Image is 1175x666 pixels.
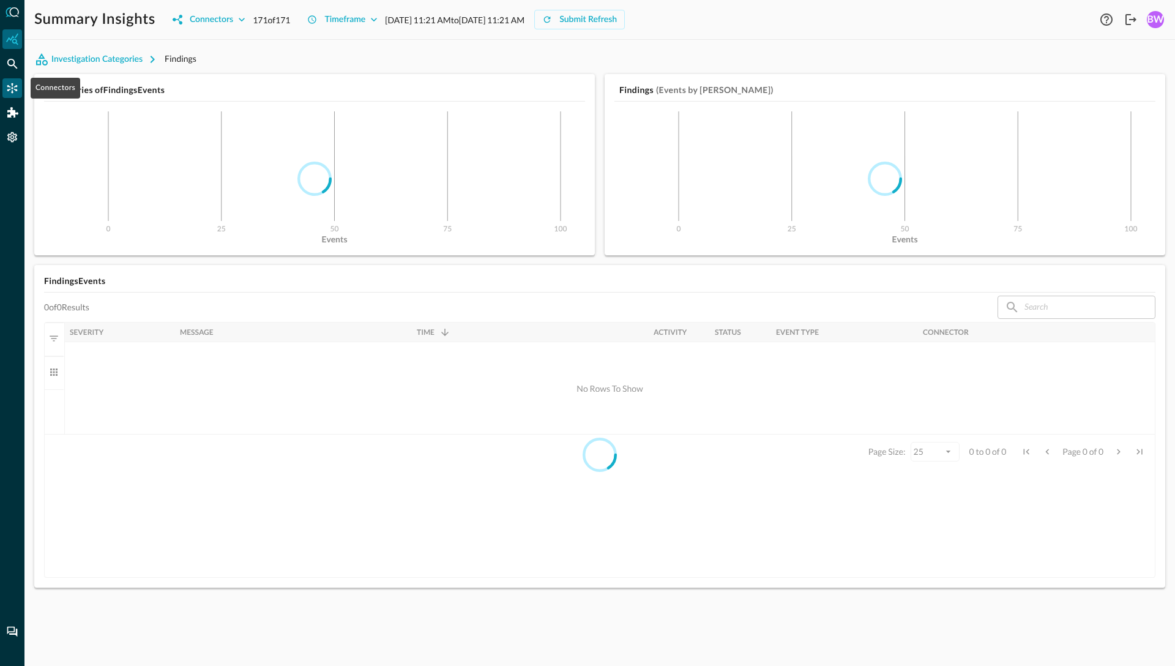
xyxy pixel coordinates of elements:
[165,10,253,29] button: Connectors
[534,10,625,29] button: Submit Refresh
[2,622,22,642] div: Chat
[1121,10,1141,29] button: Logout
[1097,10,1116,29] button: Help
[385,13,524,26] p: [DATE] 11:21 AM to [DATE] 11:21 AM
[2,78,22,98] div: Connectors
[2,54,22,73] div: Federated Search
[619,84,654,96] h5: Findings
[34,50,165,69] button: Investigation Categories
[49,84,585,96] h5: Categories of Findings Events
[2,127,22,147] div: Settings
[253,13,290,26] p: 171 of 171
[324,12,365,28] div: Timeframe
[2,29,22,49] div: Summary Insights
[1147,11,1164,28] div: BW
[559,12,617,28] div: Submit Refresh
[44,302,89,313] p: 0 of 0 Results
[190,12,233,28] div: Connectors
[656,84,774,96] h5: (Events by [PERSON_NAME])
[165,53,196,64] span: Findings
[34,10,155,29] h1: Summary Insights
[44,275,1155,287] h5: Findings Events
[300,10,385,29] button: Timeframe
[31,78,80,99] div: Connectors
[3,103,23,122] div: Addons
[1024,296,1127,318] input: Search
